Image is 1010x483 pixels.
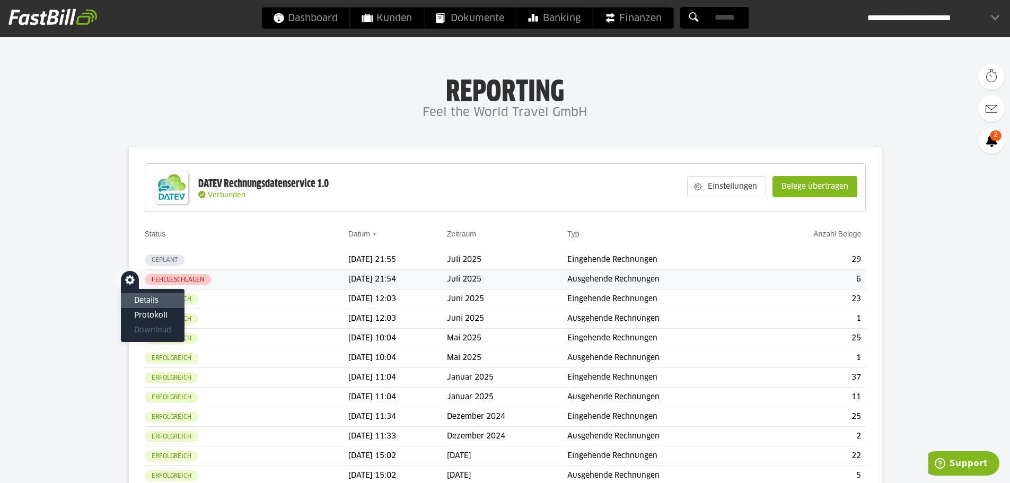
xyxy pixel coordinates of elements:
td: Dezember 2024 [447,407,567,427]
span: Dashboard [273,7,338,29]
a: Status [145,230,166,238]
td: [DATE] 12:03 [348,309,447,329]
sl-badge: Erfolgreich [145,451,198,462]
sl-menu-item: Protokoll [121,308,185,323]
span: Dokumente [436,7,504,29]
a: Dashboard [261,7,349,29]
span: Finanzen [604,7,662,29]
sl-badge: Geplant [145,254,185,266]
td: [DATE] 11:04 [348,388,447,407]
td: 2 [758,427,865,446]
td: Mai 2025 [447,329,567,348]
td: 1 [758,348,865,368]
sl-button: Belege übertragen [772,176,857,197]
sl-badge: Erfolgreich [145,353,198,364]
img: sort_desc.gif [372,233,379,235]
a: Anzahl Belege [813,230,861,238]
td: 1 [758,309,865,329]
td: [DATE] 21:54 [348,270,447,289]
td: Ausgehende Rechnungen [567,388,758,407]
img: fastbill_logo_white.png [8,8,97,25]
td: Eingehende Rechnungen [567,250,758,270]
td: Eingehende Rechnungen [567,368,758,388]
td: [DATE] 21:55 [348,250,447,270]
td: Eingehende Rechnungen [567,407,758,427]
sl-badge: Erfolgreich [145,470,198,481]
td: 22 [758,446,865,466]
td: Eingehende Rechnungen [567,289,758,309]
h1: Reporting [106,75,904,102]
sl-menu-item: Download [121,323,185,338]
td: 25 [758,407,865,427]
td: [DATE] 11:34 [348,407,447,427]
a: Dokumente [424,7,516,29]
sl-badge: Erfolgreich [145,372,198,383]
sl-button: Einstellungen [687,176,766,197]
span: Kunden [362,7,412,29]
td: [DATE] 11:33 [348,427,447,446]
td: 11 [758,388,865,407]
div: DATEV Rechnungsdatenservice 1.0 [198,177,329,191]
span: Verbunden [208,192,245,199]
a: Kunden [350,7,424,29]
td: Dezember 2024 [447,427,567,446]
iframe: Öffnet ein Widget, in dem Sie weitere Informationen finden [928,451,999,478]
a: Banking [516,7,592,29]
td: Juni 2025 [447,309,567,329]
td: Eingehende Rechnungen [567,329,758,348]
td: 23 [758,289,865,309]
sl-badge: Erfolgreich [145,392,198,403]
img: DATEV-Datenservice Logo [151,166,193,209]
td: Mai 2025 [447,348,567,368]
sl-badge: Erfolgreich [145,431,198,442]
td: Juni 2025 [447,289,567,309]
td: [DATE] 11:04 [348,368,447,388]
td: Juli 2025 [447,250,567,270]
td: Juli 2025 [447,270,567,289]
td: Ausgehende Rechnungen [567,427,758,446]
td: [DATE] 15:02 [348,446,447,466]
td: Ausgehende Rechnungen [567,270,758,289]
td: [DATE] 12:03 [348,289,447,309]
td: 37 [758,368,865,388]
sl-menu-item: Details [121,293,185,308]
sl-badge: Fehlgeschlagen [145,274,211,285]
a: Finanzen [593,7,673,29]
td: 25 [758,329,865,348]
td: 29 [758,250,865,270]
td: Januar 2025 [447,388,567,407]
td: Januar 2025 [447,368,567,388]
a: 2 [978,127,1005,154]
a: Datum [348,230,370,238]
a: Typ [567,230,579,238]
td: [DATE] 10:04 [348,329,447,348]
td: Ausgehende Rechnungen [567,309,758,329]
td: 6 [758,270,865,289]
a: Zeitraum [447,230,476,238]
td: Eingehende Rechnungen [567,446,758,466]
td: Ausgehende Rechnungen [567,348,758,368]
td: [DATE] 10:04 [348,348,447,368]
td: [DATE] [447,446,567,466]
sl-badge: Erfolgreich [145,411,198,423]
span: 2 [990,130,1002,141]
span: Banking [528,7,581,29]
